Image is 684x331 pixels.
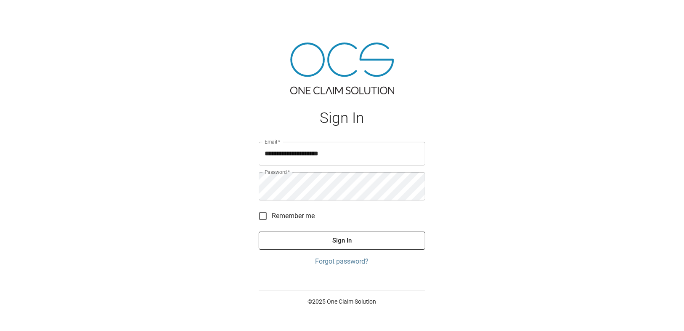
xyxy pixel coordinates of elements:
[265,138,281,145] label: Email
[259,297,425,306] p: © 2025 One Claim Solution
[259,109,425,127] h1: Sign In
[290,43,394,94] img: ocs-logo-tra.png
[272,211,315,221] span: Remember me
[10,5,44,22] img: ocs-logo-white-transparent.png
[259,232,425,249] button: Sign In
[265,168,290,176] label: Password
[259,256,425,267] a: Forgot password?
